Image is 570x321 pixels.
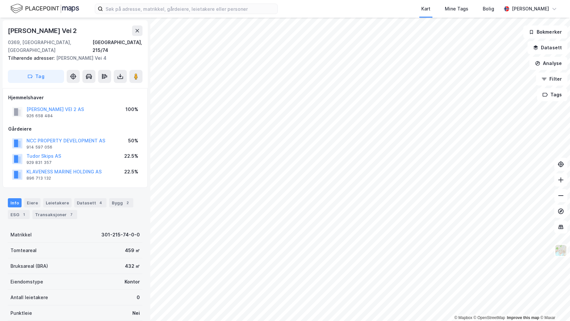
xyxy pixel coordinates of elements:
[10,3,79,14] img: logo.f888ab2527a4732fd821a326f86c7f29.svg
[10,247,37,254] div: Tomteareal
[528,41,567,54] button: Datasett
[8,55,56,61] span: Tilhørende adresser:
[26,145,52,150] div: 914 597 056
[101,231,140,239] div: 301-215-74-0-0
[21,211,27,218] div: 1
[8,54,137,62] div: [PERSON_NAME] Vei 4
[529,57,567,70] button: Analyse
[507,315,539,320] a: Improve this map
[454,315,472,320] a: Mapbox
[137,294,140,301] div: 0
[10,294,48,301] div: Antall leietakere
[92,39,142,54] div: [GEOGRAPHIC_DATA], 215/74
[537,290,570,321] iframe: Chat Widget
[8,94,142,102] div: Hjemmelshaver
[8,210,30,219] div: ESG
[24,198,41,207] div: Eiere
[74,198,107,207] div: Datasett
[10,262,48,270] div: Bruksareal (BRA)
[97,200,104,206] div: 4
[125,278,140,286] div: Kontor
[124,152,138,160] div: 22.5%
[8,25,78,36] div: [PERSON_NAME] Vei 2
[8,70,64,83] button: Tag
[8,198,22,207] div: Info
[537,88,567,101] button: Tags
[8,39,92,54] div: 0369, [GEOGRAPHIC_DATA], [GEOGRAPHIC_DATA]
[445,5,468,13] div: Mine Tags
[132,309,140,317] div: Nei
[26,160,52,165] div: 929 831 357
[8,125,142,133] div: Gårdeiere
[68,211,75,218] div: 7
[43,198,72,207] div: Leietakere
[523,25,567,39] button: Bokmerker
[32,210,77,219] div: Transaksjoner
[26,176,51,181] div: 896 713 132
[474,315,505,320] a: OpenStreetMap
[421,5,430,13] div: Kart
[125,247,140,254] div: 459 ㎡
[10,309,32,317] div: Punktleie
[483,5,494,13] div: Bolig
[10,278,43,286] div: Eiendomstype
[124,200,131,206] div: 2
[555,244,567,257] img: Z
[536,72,567,86] button: Filter
[109,198,133,207] div: Bygg
[103,4,277,14] input: Søk på adresse, matrikkel, gårdeiere, leietakere eller personer
[10,231,32,239] div: Matrikkel
[512,5,549,13] div: [PERSON_NAME]
[128,137,138,145] div: 50%
[125,262,140,270] div: 432 ㎡
[26,113,53,119] div: 926 658 484
[537,290,570,321] div: Kontrollprogram for chat
[126,105,138,113] div: 100%
[124,168,138,176] div: 22.5%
